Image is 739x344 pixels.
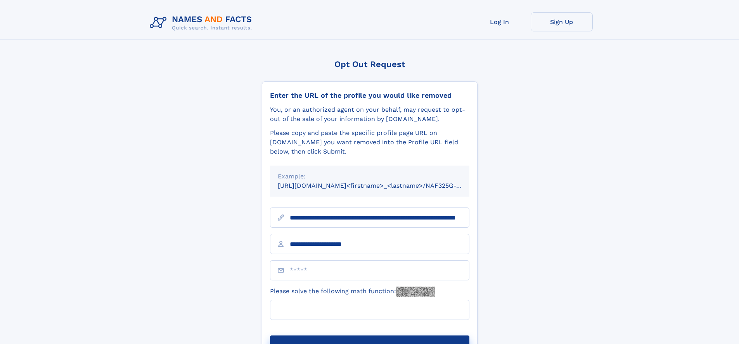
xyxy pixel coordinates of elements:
[270,287,435,297] label: Please solve the following math function:
[147,12,258,33] img: Logo Names and Facts
[278,172,462,181] div: Example:
[469,12,531,31] a: Log In
[270,105,469,124] div: You, or an authorized agent on your behalf, may request to opt-out of the sale of your informatio...
[270,91,469,100] div: Enter the URL of the profile you would like removed
[262,59,478,69] div: Opt Out Request
[531,12,593,31] a: Sign Up
[270,128,469,156] div: Please copy and paste the specific profile page URL on [DOMAIN_NAME] you want removed into the Pr...
[278,182,484,189] small: [URL][DOMAIN_NAME]<firstname>_<lastname>/NAF325G-xxxxxxxx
